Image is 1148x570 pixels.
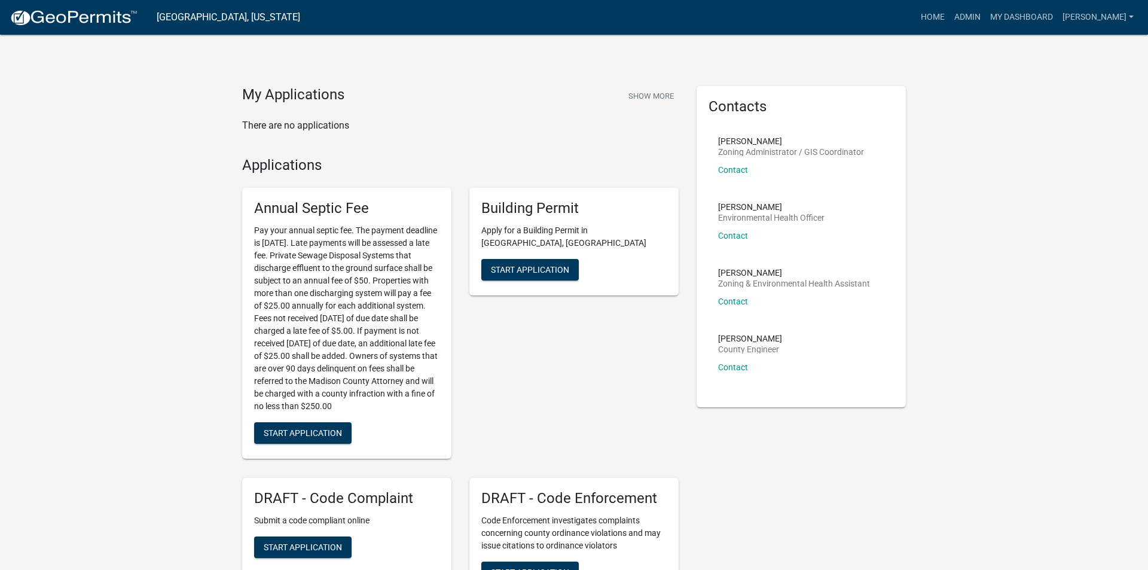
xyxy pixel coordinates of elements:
button: Start Application [254,422,352,444]
p: Pay your annual septic fee. The payment deadline is [DATE]. Late payments will be assessed a late... [254,224,439,413]
span: Start Application [491,265,569,275]
a: My Dashboard [985,6,1058,29]
p: [PERSON_NAME] [718,334,782,343]
a: Home [916,6,949,29]
a: [PERSON_NAME] [1058,6,1138,29]
p: Submit a code compliant online [254,514,439,527]
button: Start Application [481,259,579,281]
p: [PERSON_NAME] [718,269,870,277]
p: Apply for a Building Permit in [GEOGRAPHIC_DATA], [GEOGRAPHIC_DATA] [481,224,667,249]
h5: Contacts [709,98,894,115]
a: Contact [718,231,748,240]
h5: Building Permit [481,200,667,217]
p: Zoning & Environmental Health Assistant [718,279,870,288]
p: [PERSON_NAME] [718,137,864,145]
a: Contact [718,297,748,306]
button: Show More [624,86,679,106]
a: Admin [949,6,985,29]
p: There are no applications [242,118,679,133]
p: Zoning Administrator / GIS Coordinator [718,148,864,156]
a: Contact [718,362,748,372]
a: Contact [718,165,748,175]
h4: Applications [242,157,679,174]
a: [GEOGRAPHIC_DATA], [US_STATE] [157,7,300,28]
p: [PERSON_NAME] [718,203,825,211]
h5: DRAFT - Code Enforcement [481,490,667,507]
span: Start Application [264,428,342,438]
h4: My Applications [242,86,344,104]
p: Environmental Health Officer [718,214,825,222]
h5: DRAFT - Code Complaint [254,490,439,507]
span: Start Application [264,542,342,551]
h5: Annual Septic Fee [254,200,439,217]
button: Start Application [254,537,352,558]
p: Code Enforcement investigates complaints concerning county ordinance violations and may issue cit... [481,514,667,552]
p: County Engineer [718,345,782,353]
